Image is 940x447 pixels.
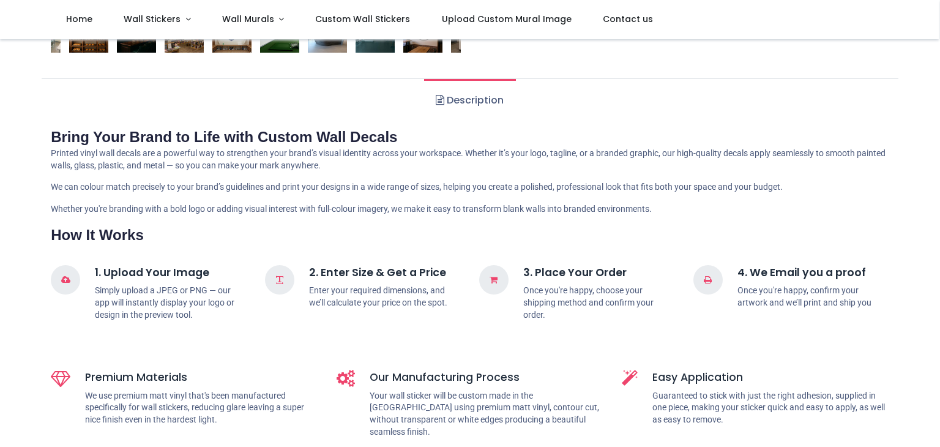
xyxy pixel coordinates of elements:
p: Your wall sticker will be custom made in the [GEOGRAPHIC_DATA] using premium matt vinyl, contour ... [370,390,604,438]
span: Home [66,13,92,25]
p: Guaranteed to stick with just the right adhesion, supplied in one piece, making your sticker quic... [652,390,889,426]
strong: 1. Upload Your Image [95,265,209,280]
p: Whether you're branding with a bold logo or adding visual interest with full-colour imagery, we m... [51,203,889,216]
span: Wall Murals [222,13,274,25]
span: Upload Custom Mural Image [442,13,572,25]
strong: 2. Enter Size & Get a Price [309,265,446,280]
p: We use premium matt vinyl that's been manufactured specifically for wall stickers, reducing glare... [85,390,318,426]
p: Once you're happy, choose your shipping method and confirm your order. [523,285,675,321]
strong: Bring Your Brand to Life with Custom Wall Decals [51,129,397,145]
span: Wall Stickers [124,13,181,25]
strong: 4. We Email you a proof [737,265,866,280]
h5: Premium Materials [85,370,318,385]
span: Contact us [603,13,653,25]
p: Printed vinyl wall decals are a powerful way to strengthen your brand’s visual identity across yo... [51,148,889,171]
p: Simply upload a JPEG or PNG — our app will instantly display your logo or design in the preview t... [95,285,247,321]
p: Once you're happy, confirm your artwork and we’ll print and ship you [737,285,889,309]
p: We can colour match precisely to your brand’s guidelines and print your designs in a wide range o... [51,181,889,193]
p: Enter your required dimensions, and we’ll calculate your price on the spot. [309,285,461,309]
strong: How It Works [51,227,144,243]
h5: Our Manufacturing Process [370,370,604,385]
h5: Easy Application [652,370,889,385]
span: Custom Wall Stickers [315,13,410,25]
strong: 3. Place Your Order [523,265,627,280]
a: Description [424,79,515,122]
